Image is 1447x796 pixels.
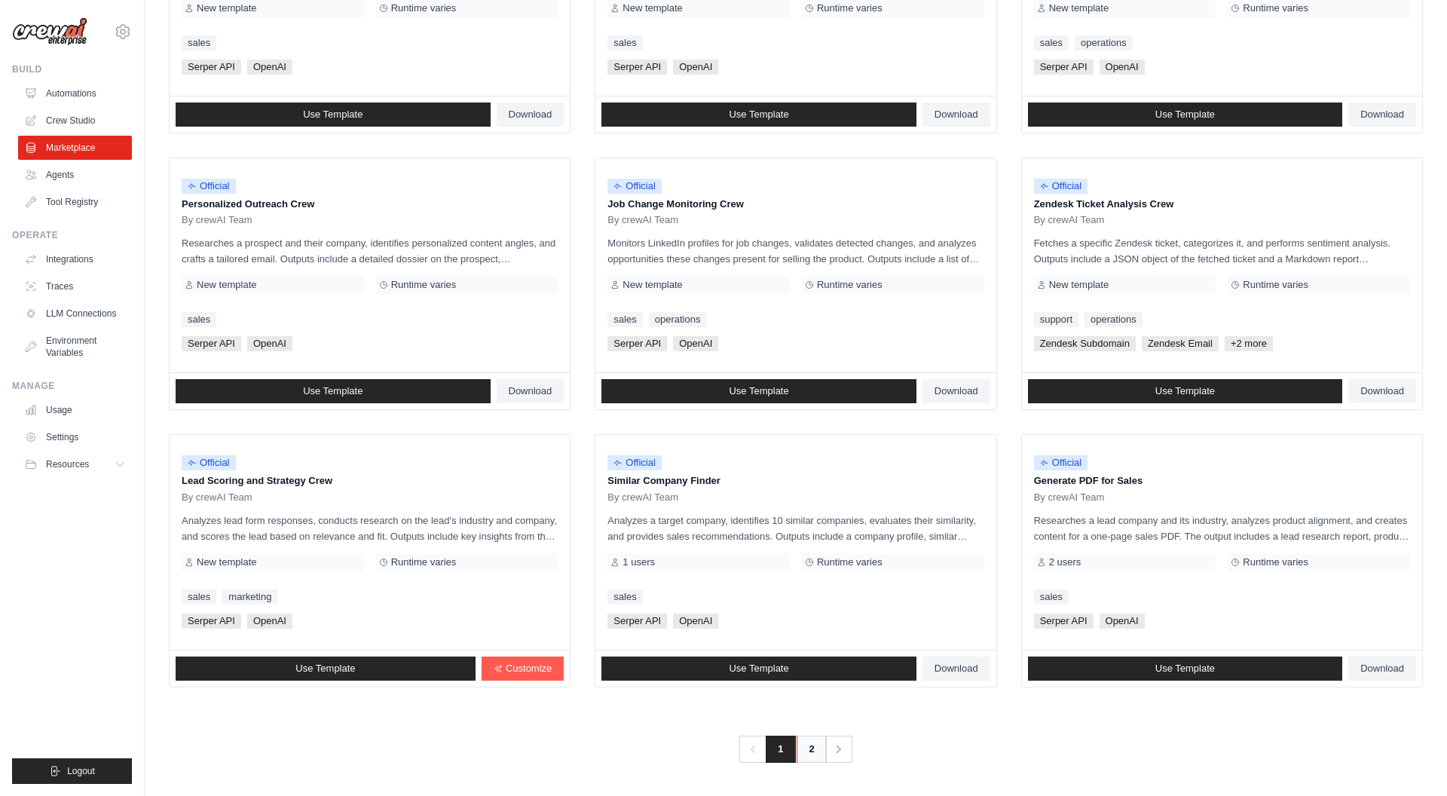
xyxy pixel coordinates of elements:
a: operations [1084,312,1143,327]
span: Use Template [295,663,355,675]
a: Download [1348,103,1416,127]
a: operations [649,312,707,327]
a: sales [182,589,216,605]
a: 2 [797,736,827,763]
span: Resources [46,458,89,470]
a: Customize [482,657,564,681]
p: Generate PDF for Sales [1034,473,1410,488]
span: Serper API [607,336,667,351]
a: Download [497,103,564,127]
span: Official [1034,179,1088,194]
button: Logout [12,758,132,784]
a: sales [607,312,642,327]
span: OpenAI [1100,614,1145,629]
a: Use Template [601,379,916,403]
p: Fetches a specific Zendesk ticket, categorizes it, and performs sentiment analysis. Outputs inclu... [1034,235,1410,267]
span: Serper API [1034,614,1094,629]
span: OpenAI [1100,60,1145,75]
a: Use Template [1028,657,1343,681]
span: Serper API [607,60,667,75]
span: By crewAI Team [1034,214,1105,226]
a: Integrations [18,247,132,271]
a: sales [607,589,642,605]
span: Runtime varies [817,2,883,14]
p: Researches a prospect and their company, identifies personalized content angles, and crafts a tai... [182,235,558,267]
p: Analyzes lead form responses, conducts research on the lead's industry and company, and scores th... [182,513,558,544]
span: Use Template [1155,663,1215,675]
span: Runtime varies [817,556,883,568]
span: Runtime varies [391,2,457,14]
a: Use Template [601,657,916,681]
span: By crewAI Team [182,214,252,226]
div: Operate [12,229,132,241]
span: By crewAI Team [182,491,252,504]
span: Serper API [182,60,241,75]
span: Use Template [729,385,788,397]
a: Download [922,657,990,681]
span: 1 users [623,556,655,568]
p: Researches a lead company and its industry, analyzes product alignment, and creates content for a... [1034,513,1410,544]
a: sales [182,35,216,51]
a: Agents [18,163,132,187]
span: By crewAI Team [607,491,678,504]
a: Tool Registry [18,190,132,214]
a: Download [497,379,564,403]
button: Resources [18,452,132,476]
p: Zendesk Ticket Analysis Crew [1034,197,1410,212]
a: Crew Studio [18,109,132,133]
span: Use Template [303,385,363,397]
span: OpenAI [247,614,292,629]
a: Use Template [1028,103,1343,127]
span: Runtime varies [817,279,883,291]
p: Lead Scoring and Strategy Crew [182,473,558,488]
span: Serper API [182,614,241,629]
span: 1 [766,736,795,763]
span: Official [607,179,662,194]
span: OpenAI [673,614,718,629]
p: Similar Company Finder [607,473,984,488]
span: Zendesk Email [1142,336,1219,351]
span: Official [182,455,236,470]
span: By crewAI Team [1034,491,1105,504]
span: Official [182,179,236,194]
a: sales [1034,35,1069,51]
span: Runtime varies [391,556,457,568]
span: New template [197,556,256,568]
p: Monitors LinkedIn profiles for job changes, validates detected changes, and analyzes opportunitie... [607,235,984,267]
span: Download [1360,385,1404,397]
span: New template [197,2,256,14]
a: Download [1348,379,1416,403]
a: Download [922,379,990,403]
span: OpenAI [247,60,292,75]
span: Use Template [303,109,363,121]
p: Analyzes a target company, identifies 10 similar companies, evaluates their similarity, and provi... [607,513,984,544]
a: Use Template [601,103,916,127]
span: Download [935,385,978,397]
span: Runtime varies [1243,2,1308,14]
span: Official [1034,455,1088,470]
span: Serper API [1034,60,1094,75]
span: Download [1360,109,1404,121]
a: Automations [18,81,132,106]
a: Usage [18,398,132,422]
nav: Pagination [739,736,852,763]
a: sales [182,312,216,327]
span: Customize [506,663,552,675]
span: Use Template [1155,109,1215,121]
a: sales [607,35,642,51]
span: Runtime varies [391,279,457,291]
span: OpenAI [247,336,292,351]
span: +2 more [1225,336,1273,351]
span: By crewAI Team [607,214,678,226]
span: Download [935,109,978,121]
span: Download [509,385,552,397]
span: Runtime varies [1243,556,1308,568]
p: Personalized Outreach Crew [182,197,558,212]
a: Use Template [176,103,491,127]
a: Use Template [176,657,476,681]
span: Serper API [607,614,667,629]
a: support [1034,312,1078,327]
span: New template [197,279,256,291]
span: New template [1049,2,1109,14]
span: New template [623,279,682,291]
